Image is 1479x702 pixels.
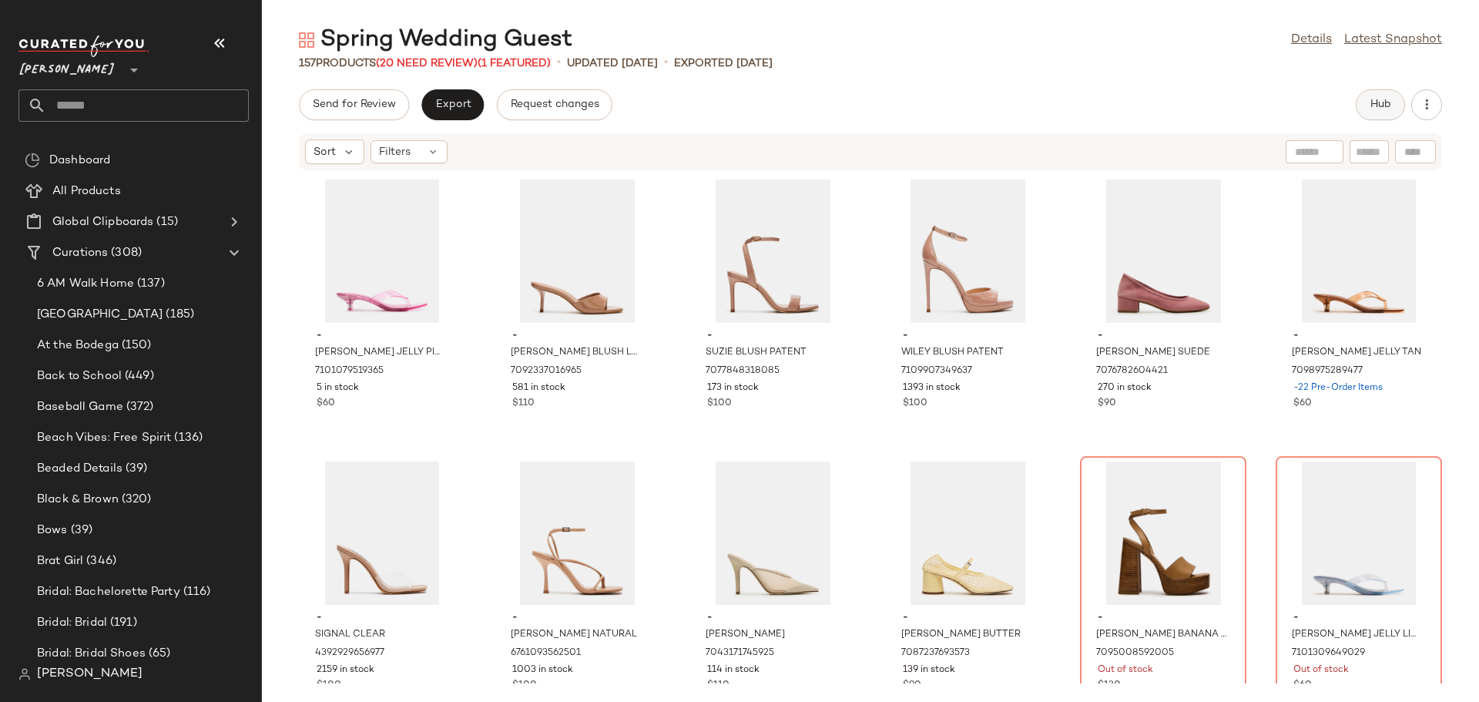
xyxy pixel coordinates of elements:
img: STEVEMADDEN_SHOES_TRACIE-J_LIGHT-BLUE_05.jpg [1281,462,1437,605]
span: $60 [317,397,335,411]
img: STEVEMADDEN_SHOES_MOLLIE_MAUVE-SUEDE_01.jpg [1085,180,1241,323]
button: Hub [1356,89,1405,120]
span: 4392929656977 [315,647,384,660]
img: STEVEMADDEN_SHOES_TRACIE-J_TAN_01.jpg [1281,180,1437,323]
span: [PERSON_NAME] [706,628,785,642]
span: Global Clipboards [52,213,153,231]
span: (39) [68,522,93,539]
span: Black & Brown [37,491,119,509]
span: [PERSON_NAME] JELLY PINK [315,346,446,360]
span: (346) [83,553,116,570]
span: [PERSON_NAME] [37,665,143,684]
span: Dashboard [49,152,110,170]
a: Details [1291,31,1332,49]
img: cfy_white_logo.C9jOOHJF.svg [18,35,149,57]
span: [PERSON_NAME] SUEDE [1096,346,1210,360]
span: 7077848318085 [706,364,780,378]
p: Exported [DATE] [674,55,773,72]
img: STEVEMADDEN_SHOES_RAYNOR_YELLOW.jpg [890,462,1046,605]
span: $110 [512,397,535,411]
span: $90 [1098,397,1116,411]
button: Send for Review [299,89,409,120]
span: 581 in stock [512,381,565,395]
span: 114 in stock [707,663,760,677]
span: Beach Vibes: Free Spirit [37,429,171,447]
span: WILEY BLUSH PATENT [901,346,1004,360]
span: $100 [903,397,927,411]
img: STEVEMADDEN_SHOES_ANNIE_NATURAL_01.jpg [500,462,656,605]
div: Spring Wedding Guest [299,25,572,55]
span: (320) [119,491,152,509]
span: Out of stock [1098,663,1153,677]
img: STEVEMADDEN_SHOES_LITA_BLUSH_01.jpg [695,462,850,605]
span: Send for Review [312,99,396,111]
span: - [707,329,838,343]
span: Hub [1370,99,1391,111]
span: - [1293,611,1424,625]
span: (150) [119,337,152,354]
span: $100 [707,397,732,411]
img: svg%3e [299,32,314,48]
span: 7098975289477 [1292,364,1363,378]
span: All Products [52,183,121,200]
span: 139 in stock [903,663,955,677]
span: - [707,611,838,625]
span: $100 [512,679,537,693]
span: Baseball Game [37,398,123,416]
span: - [512,329,643,343]
span: (449) [122,368,154,385]
span: - [317,329,448,343]
span: 6 AM Walk Home [37,275,134,293]
img: STEVEMADDEN_SHOES_WILEY_BLUSH-PATENT_01.jpg [890,180,1046,323]
span: 6761093562501 [511,647,581,660]
span: Bridal: Bridal [37,614,107,632]
span: 173 in stock [707,381,759,395]
span: - [1098,329,1229,343]
a: Latest Snapshot [1344,31,1442,49]
span: • [664,54,668,72]
img: STEVEMADDEN_SHOES_FLORIA_BANANA-LEATHER.jpg [1085,462,1241,605]
span: 270 in stock [1098,381,1152,395]
span: 7092337016965 [511,364,582,378]
span: At the Bodega [37,337,119,354]
span: Back to School [37,368,122,385]
img: STEVEMADDEN_SHOES_SUZIE_BLUSH-PATENT.jpg [695,180,850,323]
div: Products [299,55,551,72]
span: [PERSON_NAME] JELLY LIGHT BLUE [1292,628,1423,642]
img: svg%3e [18,668,31,680]
span: 7087237693573 [901,647,970,660]
span: - [903,329,1034,343]
img: STEVEMADDEN_SHOES_KENDRIX_BLUSH-LEATHER_01.jpg [500,180,656,323]
span: 5 in stock [317,381,359,395]
span: -22 Pre-Order Items [1293,381,1383,395]
span: Sort [314,144,336,160]
span: - [1293,329,1424,343]
span: [GEOGRAPHIC_DATA] [37,306,163,324]
img: STEVEMADDEN_SHOES_SIGNAL_CLEAR_01.jpg [304,462,460,605]
span: 7095008592005 [1096,647,1174,660]
span: (185) [163,306,194,324]
span: (191) [107,614,137,632]
span: (116) [180,583,211,601]
span: Curations [52,244,108,262]
span: (1 Featured) [478,58,551,69]
span: Filters [379,144,411,160]
span: (20 Need Review) [376,58,478,69]
span: • [557,54,561,72]
span: 157 [299,58,316,69]
span: - [512,611,643,625]
span: $100 [317,679,341,693]
span: SUZIE BLUSH PATENT [706,346,807,360]
button: Export [421,89,484,120]
span: (65) [146,645,171,663]
span: 1393 in stock [903,381,961,395]
img: STEVEMADDEN_SHOES_TRACIE-J_PINK_01.jpg [304,180,460,323]
span: 7101309649029 [1292,647,1365,660]
span: $130 [1098,679,1121,693]
span: [PERSON_NAME] BUTTER [901,628,1021,642]
span: Out of stock [1293,663,1349,677]
span: (308) [108,244,142,262]
span: (15) [153,213,178,231]
span: 2159 in stock [317,663,374,677]
span: - [317,611,448,625]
